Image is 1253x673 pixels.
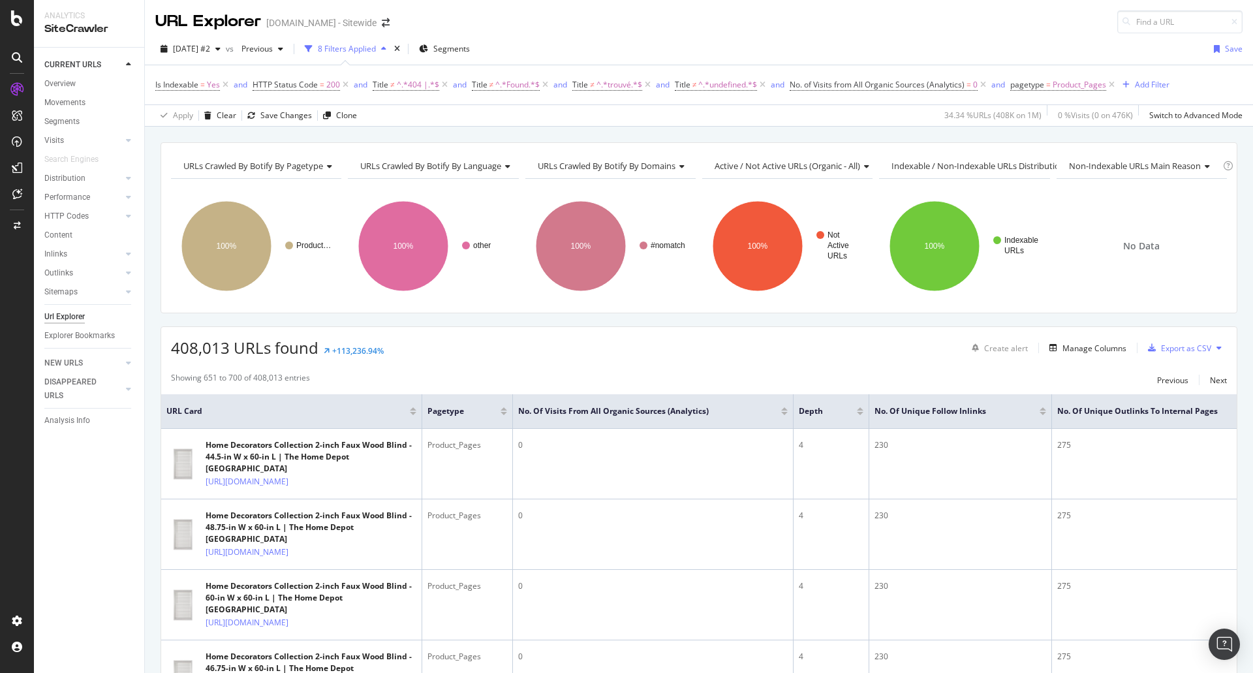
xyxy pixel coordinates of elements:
[44,77,76,91] div: Overview
[207,76,220,94] span: Yes
[44,375,110,403] div: DISAPPEARED URLS
[596,76,642,94] span: ^.*trouvé.*$
[518,439,788,451] div: 0
[1210,375,1227,386] div: Next
[155,79,198,90] span: Is Indexable
[874,405,1020,417] span: No. of Unique Follow Inlinks
[183,160,323,172] span: URLs Crawled By Botify By pagetype
[553,79,567,90] div: and
[1004,236,1038,245] text: Indexable
[44,329,135,343] a: Explorer Bookmarks
[799,510,863,522] div: 4
[799,651,863,663] div: 4
[651,241,685,250] text: #nomatch
[206,475,288,488] a: [URL][DOMAIN_NAME]
[44,58,122,72] a: CURRENT URLS
[206,546,288,559] a: [URL][DOMAIN_NAME]
[44,247,67,261] div: Inlinks
[553,78,567,91] button: and
[354,79,367,90] div: and
[44,414,135,428] a: Analysis Info
[1066,155,1220,176] h4: Non-Indexable URLs Main Reason
[44,356,83,370] div: NEW URLS
[799,439,863,451] div: 4
[572,79,588,90] span: Title
[790,79,965,90] span: No. of Visits from All Organic Sources (Analytics)
[1225,43,1243,54] div: Save
[155,105,193,126] button: Apply
[200,79,205,90] span: =
[828,230,840,240] text: Not
[944,110,1042,121] div: 34.34 % URLs ( 408K on 1M )
[747,242,767,251] text: 100%
[1044,340,1126,356] button: Manage Columns
[427,439,507,451] div: Product_Pages
[433,43,470,54] span: Segments
[44,285,122,299] a: Sitemaps
[358,155,521,176] h4: URLs Crawled By Botify By language
[518,510,788,522] div: 0
[1046,79,1051,90] span: =
[206,510,416,545] div: Home Decorators Collection 2-inch Faux Wood Blind - 48.75-in W x 60-in L | The Home Depot [GEOGRA...
[1143,337,1211,358] button: Export as CSV
[171,372,310,388] div: Showing 651 to 700 of 408,013 entries
[538,160,675,172] span: URLs Crawled By Botify By domains
[1157,372,1188,388] button: Previous
[166,405,407,417] span: URL Card
[570,242,591,251] text: 100%
[44,172,85,185] div: Distribution
[44,172,122,185] a: Distribution
[535,155,695,176] h4: URLs Crawled By Botify By domains
[166,589,199,621] img: main image
[1209,629,1240,660] div: Open Intercom Messenger
[518,651,788,663] div: 0
[360,160,501,172] span: URLs Crawled By Botify By language
[472,79,487,90] span: Title
[44,115,135,129] a: Segments
[698,76,757,94] span: ^.*undefined.*$
[206,439,416,475] div: Home Decorators Collection 2-inch Faux Wood Blind - 44.5-in W x 60-in L | The Home Depot [GEOGRAP...
[891,160,1065,172] span: Indexable / Non-Indexable URLs distribution
[1010,79,1044,90] span: pagetype
[44,228,72,242] div: Content
[44,153,112,166] a: Search Engines
[217,110,236,121] div: Clear
[967,79,971,90] span: =
[874,439,1046,451] div: 230
[44,310,135,324] a: Url Explorer
[874,510,1046,522] div: 230
[656,78,670,91] button: and
[828,241,849,250] text: Active
[382,18,390,27] div: arrow-right-arrow-left
[181,155,343,176] h4: URLs Crawled By Botify By pagetype
[1117,77,1169,93] button: Add Filter
[44,285,78,299] div: Sitemaps
[206,616,288,629] a: [URL][DOMAIN_NAME]
[656,79,670,90] div: and
[44,22,134,37] div: SiteCrawler
[373,79,388,90] span: Title
[318,105,357,126] button: Clone
[427,651,507,663] div: Product_Pages
[771,79,784,90] div: and
[712,155,880,176] h4: Active / Not Active URLs
[427,510,507,522] div: Product_Pages
[427,580,507,592] div: Product_Pages
[199,105,236,126] button: Clear
[1209,39,1243,59] button: Save
[166,518,199,551] img: main image
[692,79,697,90] span: ≠
[44,115,80,129] div: Segments
[1210,372,1227,388] button: Next
[799,405,837,417] span: Depth
[44,228,135,242] a: Content
[266,16,377,29] div: [DOMAIN_NAME] - Sitewide
[44,77,135,91] a: Overview
[874,651,1046,663] div: 230
[991,79,1005,90] div: and
[1062,343,1126,354] div: Manage Columns
[44,247,122,261] a: Inlinks
[715,160,860,172] span: Active / Not Active URLs (organic - all)
[300,39,392,59] button: 8 Filters Applied
[414,39,475,59] button: Segments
